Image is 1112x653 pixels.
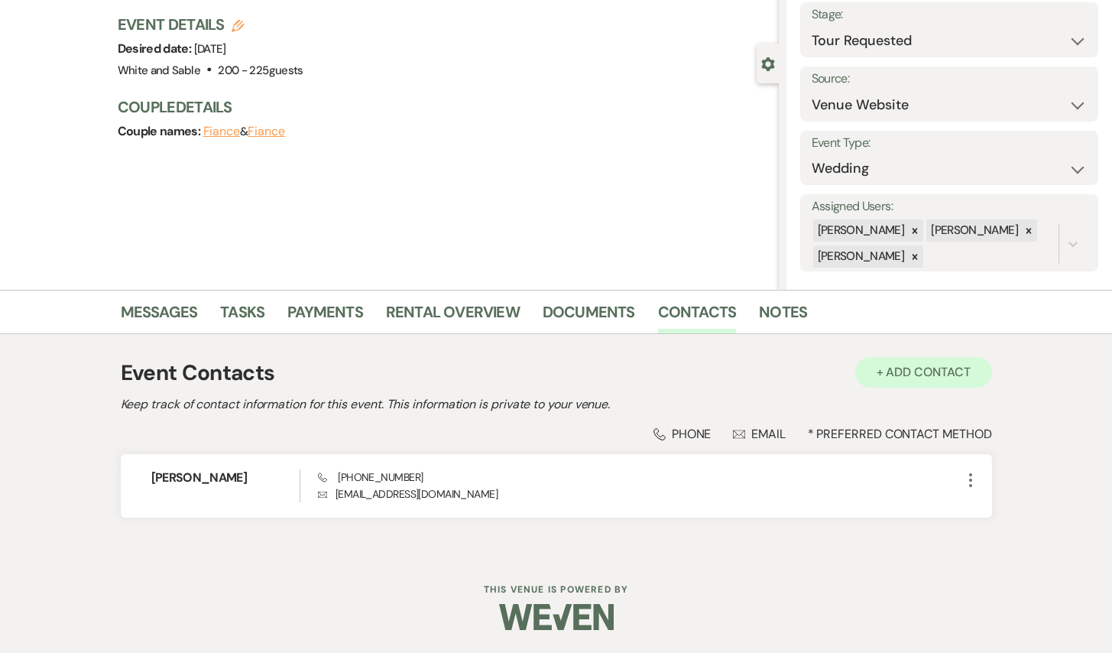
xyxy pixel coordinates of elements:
[733,426,786,442] div: Email
[118,123,203,139] span: Couple names:
[203,124,285,139] span: &
[759,300,807,333] a: Notes
[926,219,1020,242] div: [PERSON_NAME]
[812,132,1088,154] label: Event Type:
[151,469,300,486] h6: [PERSON_NAME]
[653,426,712,442] div: Phone
[813,245,907,268] div: [PERSON_NAME]
[658,300,737,333] a: Contacts
[386,300,520,333] a: Rental Overview
[543,300,635,333] a: Documents
[118,41,194,57] span: Desired date:
[118,14,303,35] h3: Event Details
[118,63,200,78] span: White and Sable
[220,300,264,333] a: Tasks
[121,300,198,333] a: Messages
[499,590,614,644] img: Weven Logo
[812,4,1088,26] label: Stage:
[287,300,363,333] a: Payments
[121,395,992,414] h2: Keep track of contact information for this event. This information is private to your venue.
[121,357,275,389] h1: Event Contacts
[318,470,423,484] span: [PHONE_NUMBER]
[813,219,907,242] div: [PERSON_NAME]
[855,357,992,388] button: + Add Contact
[812,68,1088,90] label: Source:
[121,426,992,442] div: * Preferred Contact Method
[318,486,961,502] p: [EMAIL_ADDRESS][DOMAIN_NAME]
[118,96,763,118] h3: Couple Details
[761,56,775,70] button: Close lead details
[812,196,1088,218] label: Assigned Users:
[194,41,226,57] span: [DATE]
[248,125,285,138] button: Fiance
[218,63,303,78] span: 200 - 225 guests
[203,125,241,138] button: Fiance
